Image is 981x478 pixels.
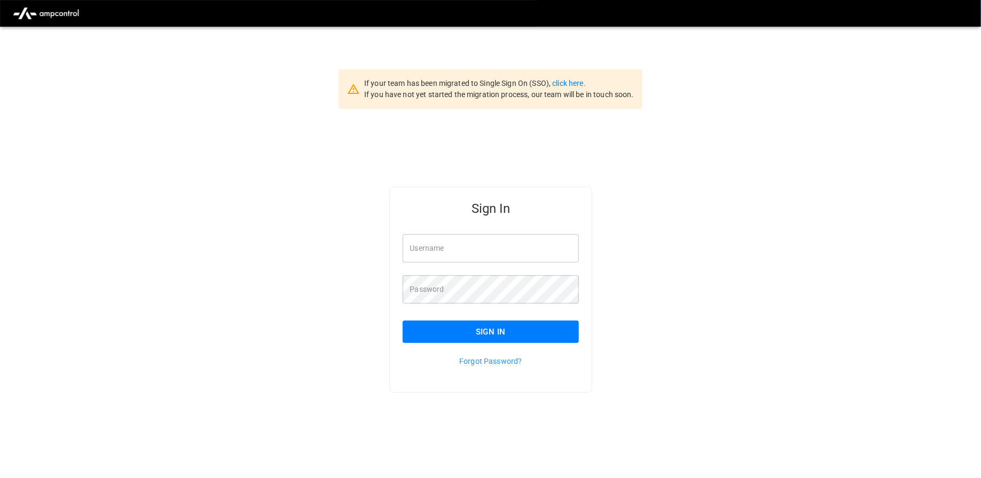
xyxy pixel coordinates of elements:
[403,356,579,367] p: Forgot Password?
[552,79,585,87] a: click here.
[403,321,579,343] button: Sign In
[9,3,83,23] img: ampcontrol.io logo
[364,79,552,87] span: If your team has been migrated to Single Sign On (SSO),
[364,90,634,99] span: If you have not yet started the migration process, our team will be in touch soon.
[403,200,579,217] h5: Sign In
